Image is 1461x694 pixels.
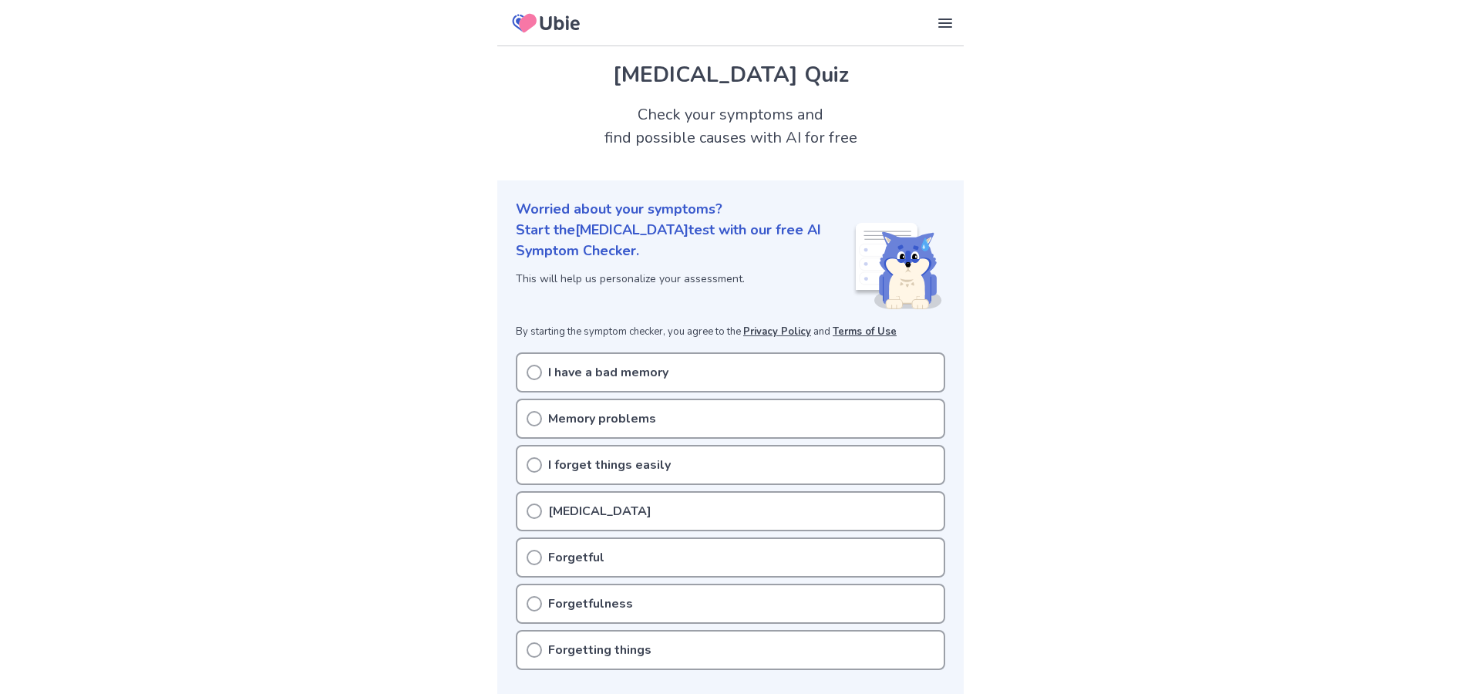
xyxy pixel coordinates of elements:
p: I forget things easily [548,456,671,474]
p: Forgetfulness [548,595,633,613]
a: Terms of Use [833,325,897,339]
a: Privacy Policy [743,325,811,339]
h2: Check your symptoms and find possible causes with AI for free [497,103,964,150]
p: Forgetful [548,548,604,567]
p: Forgetting things [548,641,651,659]
p: [MEDICAL_DATA] [548,502,651,520]
p: I have a bad memory [548,363,668,382]
img: Shiba [853,223,942,309]
p: By starting the symptom checker, you agree to the and [516,325,945,340]
p: Memory problems [548,409,656,428]
p: This will help us personalize your assessment. [516,271,853,287]
p: Start the [MEDICAL_DATA] test with our free AI Symptom Checker. [516,220,853,261]
p: Worried about your symptoms? [516,199,945,220]
h1: [MEDICAL_DATA] Quiz [516,59,945,91]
